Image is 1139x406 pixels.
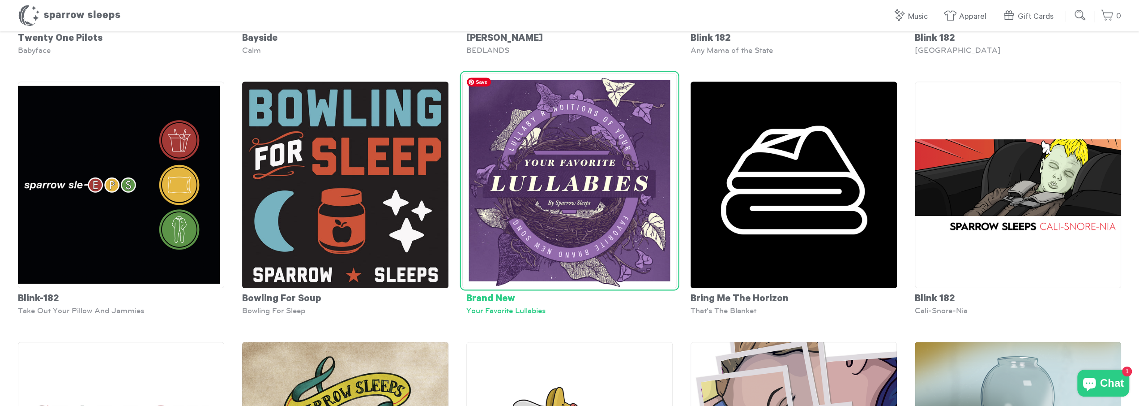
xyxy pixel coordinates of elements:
[18,4,121,27] h1: Sparrow Sleeps
[691,46,897,55] div: Any Mama of the State
[915,306,1121,315] div: Cali-Snore-Nia
[1101,7,1121,26] a: 0
[242,288,448,306] div: Bowling For Soup
[691,288,897,306] div: Bring Me The Horizon
[242,28,448,46] div: Bayside
[466,28,673,46] div: [PERSON_NAME]
[242,82,448,288] img: BowlingForSoup-BowlingForSleep-Cover_grande.jpg
[242,46,448,55] div: Calm
[466,306,673,315] div: Your Favorite Lullabies
[18,46,224,55] div: Babyface
[915,82,1121,288] img: SS-Blink182-Cali-snore-nia-cover-1600x1600-v3_grande.png
[242,82,448,315] a: Bowling For Soup Bowling For Sleep
[467,78,491,86] span: Save
[1075,370,1132,399] inbox-online-store-chat: Shopify online store chat
[18,82,224,288] img: Blink-182-TakeOutYourPillowandJammies-Cover_grande.png
[691,82,897,288] img: BringMeTheHorizon-That_sTheBlanket-Cover_grande.png
[915,288,1121,306] div: Blink 182
[242,306,448,315] div: Bowling For Sleep
[691,82,897,315] a: Bring Me The Horizon That's The Blanket
[892,7,932,26] a: Music
[915,46,1121,55] div: [GEOGRAPHIC_DATA]
[1002,7,1058,26] a: Gift Cards
[691,306,897,315] div: That's The Blanket
[466,288,673,306] div: Brand New
[18,288,224,306] div: Blink-182
[943,7,991,26] a: Apparel
[691,28,897,46] div: Blink 182
[462,73,677,288] img: Your-Favorite-Lullabies_grande.jpg
[915,82,1121,315] a: Blink 182 Cali-Snore-Nia
[1071,6,1089,24] input: Submit
[18,28,224,46] div: Twenty One Pilots
[915,28,1121,46] div: Blink 182
[18,306,224,315] div: Take Out Your Pillow And Jammies
[466,46,673,55] div: BEDLANDS
[18,82,224,315] a: Blink-182 Take Out Your Pillow And Jammies
[466,82,673,315] a: Brand New Your Favorite Lullabies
